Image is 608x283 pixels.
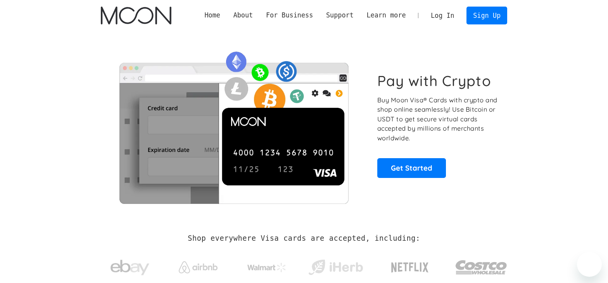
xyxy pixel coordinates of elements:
img: iHerb [307,257,364,278]
a: Sign Up [466,7,507,24]
img: Costco [455,253,507,282]
img: Moon Cards let you spend your crypto anywhere Visa is accepted. [101,46,366,204]
iframe: Botón para iniciar la ventana de mensajería [577,252,602,277]
img: Airbnb [179,261,218,273]
img: Moon Logo [101,7,171,24]
div: Support [320,10,360,20]
a: Walmart [238,255,296,276]
div: About [233,10,253,20]
a: home [101,7,171,24]
h1: Pay with Crypto [377,72,491,90]
a: iHerb [307,250,364,281]
img: Netflix [390,258,429,277]
a: Home [198,10,227,20]
p: Buy Moon Visa® Cards with crypto and shop online seamlessly! Use Bitcoin or USDT to get secure vi... [377,95,499,143]
img: ebay [111,255,149,280]
img: Walmart [247,263,286,272]
div: Support [326,10,354,20]
div: Learn more [360,10,413,20]
div: Learn more [366,10,406,20]
h2: Shop everywhere Visa cards are accepted, including: [188,234,420,243]
a: Get Started [377,158,446,178]
a: Airbnb [169,254,227,277]
div: For Business [259,10,320,20]
div: About [227,10,259,20]
a: Log In [424,7,461,24]
div: For Business [266,10,313,20]
a: Netflix [375,250,445,281]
